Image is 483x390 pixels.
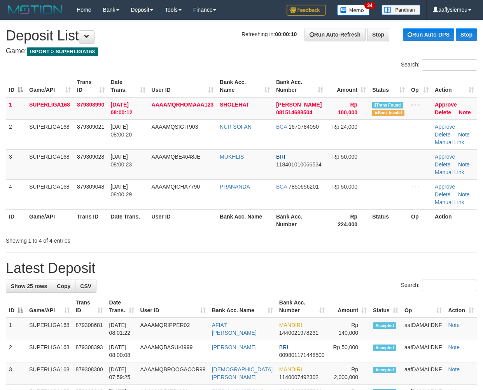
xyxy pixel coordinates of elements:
td: SUPERLIGA168 [26,362,73,385]
td: Rp 50,000 [328,340,370,362]
h1: Deposit List [6,28,477,44]
th: Amount: activate to sort column ascending [328,296,370,318]
td: aafDAMAIIDNF [401,340,445,362]
th: Date Trans.: activate to sort column ascending [108,75,149,97]
th: Trans ID: activate to sort column ascending [73,296,106,318]
th: Op [408,209,432,231]
a: Note [459,109,471,115]
span: Copy 1140007492302 to clipboard [279,374,318,380]
th: User ID: activate to sort column ascending [137,296,209,318]
td: 2 [6,119,26,149]
td: SUPERLIGA168 [26,340,73,362]
td: 1 [6,318,26,340]
img: Feedback.jpg [287,5,325,16]
span: Accepted [373,322,396,329]
span: Accepted [373,345,396,351]
img: MOTION_logo.png [6,4,65,16]
th: Game/API: activate to sort column ascending [26,75,74,97]
input: Search: [422,59,477,71]
th: Trans ID [74,209,107,231]
a: AFIAT [PERSON_NAME] [212,322,257,336]
th: Op: activate to sort column ascending [401,296,445,318]
span: 879309021 [77,124,104,130]
td: 879308681 [73,318,106,340]
th: Op: activate to sort column ascending [408,75,432,97]
a: Stop [456,28,477,41]
th: Bank Acc. Number: activate to sort column ascending [276,296,328,318]
a: SHOLEHAT [220,101,249,108]
a: Run Auto-DPS [403,28,454,41]
span: [DATE] 08:00:20 [111,124,132,138]
label: Search: [401,280,477,291]
h1: Latest Deposit [6,261,477,276]
td: - - - [408,149,432,179]
span: Copy 009801171448500 to clipboard [279,352,325,358]
td: 3 [6,149,26,179]
th: User ID: activate to sort column ascending [149,75,217,97]
td: 879308393 [73,340,106,362]
th: Status [369,209,408,231]
th: ID: activate to sort column descending [6,75,26,97]
a: MUKHLIS [220,154,244,160]
span: 879308990 [77,101,104,108]
td: AAAAMQBASUKI999 [137,340,209,362]
span: 34 [364,2,375,9]
a: Copy [52,280,75,293]
a: [PERSON_NAME] [212,344,257,350]
td: [DATE] 08:00:08 [106,340,137,362]
td: - - - [408,97,432,120]
label: Search: [401,59,477,71]
a: Delete [435,161,450,168]
a: Stop [367,28,389,41]
span: 879309028 [77,154,104,160]
span: Rp 50,000 [332,184,358,190]
td: 1 [6,97,26,120]
td: AAAAMQBROOGACOR99 [137,362,209,385]
th: Bank Acc. Name: activate to sort column ascending [217,75,273,97]
span: BRI [276,154,285,160]
div: Showing 1 to 4 of 4 entries [6,234,196,245]
th: Action [432,209,477,231]
th: Rp 224.000 [326,209,369,231]
span: Copy 7850656201 to clipboard [289,184,319,190]
td: Rp 2,000,000 [328,362,370,385]
span: Copy [57,283,70,289]
span: BCA [276,184,287,190]
a: Note [448,322,460,328]
a: Manual Link [435,199,464,205]
a: PRANANDA [220,184,250,190]
td: 3 [6,362,26,385]
a: Note [458,191,470,198]
a: Manual Link [435,169,464,175]
td: [DATE] 07:59:25 [106,362,137,385]
td: SUPERLIGA168 [26,119,74,149]
a: Note [448,366,460,373]
span: [DATE] 08:00:12 [111,101,133,115]
span: Copy 1670784050 to clipboard [289,124,319,130]
th: Trans ID: activate to sort column ascending [74,75,107,97]
span: BCA [276,124,287,130]
a: [DEMOGRAPHIC_DATA][PERSON_NAME] [212,366,273,380]
th: Status: activate to sort column ascending [369,75,408,97]
th: Bank Acc. Name: activate to sort column ascending [209,296,276,318]
th: ID [6,209,26,231]
span: Similar transaction found [372,102,403,108]
th: Bank Acc. Number: activate to sort column ascending [273,75,326,97]
span: [PERSON_NAME] [276,101,322,108]
a: Delete [435,109,451,115]
span: Copy 1440021978231 to clipboard [279,330,318,336]
a: Note [458,161,470,168]
input: Search: [422,280,477,291]
a: Approve [435,101,457,108]
span: BRI [279,344,288,350]
span: Copy 081514688504 to clipboard [276,109,312,115]
th: Date Trans.: activate to sort column ascending [106,296,137,318]
a: CSV [75,280,96,293]
td: 2 [6,340,26,362]
span: Bank is not match [372,110,404,116]
td: aafDAMAIIDNF [401,362,445,385]
span: AAAAMQBE4648JE [152,154,201,160]
th: Status: activate to sort column ascending [370,296,401,318]
th: Game/API [26,209,74,231]
td: [DATE] 08:01:22 [106,318,137,340]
